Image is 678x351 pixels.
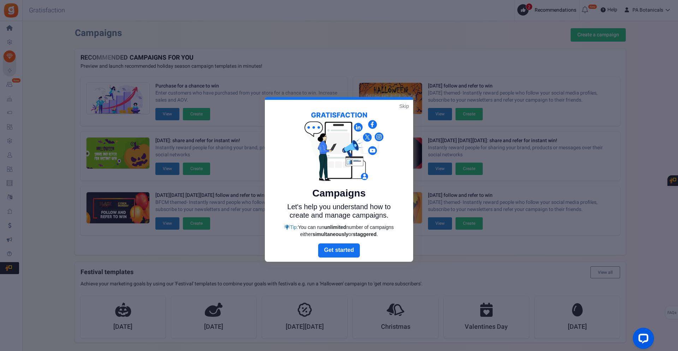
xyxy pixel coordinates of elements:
strong: unlimited [324,224,346,230]
p: Let's help you understand how to create and manage campaigns. [281,202,397,219]
a: Skip [399,103,409,110]
div: Tip: [281,224,397,238]
h5: Campaigns [281,188,397,199]
a: Next [318,243,360,258]
strong: simultaneously [313,231,349,237]
span: You can run number of campaigns either or . [298,224,394,237]
strong: staggered [353,231,376,237]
